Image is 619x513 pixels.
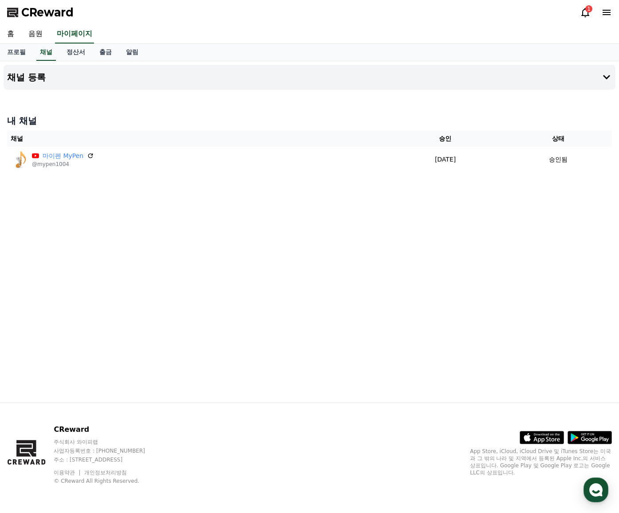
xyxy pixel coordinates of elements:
div: 1 [585,5,592,12]
a: 개인정보처리방침 [84,470,127,476]
h4: 내 채널 [7,114,612,127]
a: 마이펜 MyPen [43,151,83,161]
th: 승인 [387,130,504,147]
p: 승인됨 [549,155,568,164]
p: App Store, iCloud, iCloud Drive 및 iTunes Store는 미국과 그 밖의 나라 및 지역에서 등록된 Apple Inc.의 서비스 상표입니다. Goo... [470,448,612,476]
button: 채널 등록 [4,65,615,90]
a: 출금 [92,44,119,61]
span: CReward [21,5,74,20]
p: @mypen1004 [32,161,94,168]
a: 1 [580,7,591,18]
p: CReward [54,424,162,435]
a: 정산서 [59,44,92,61]
a: 알림 [119,44,145,61]
a: 이용약관 [54,470,82,476]
th: 상태 [504,130,612,147]
p: [DATE] [390,155,501,164]
a: 채널 [36,44,56,61]
p: © CReward All Rights Reserved. [54,477,162,485]
h4: 채널 등록 [7,72,46,82]
a: CReward [7,5,74,20]
p: 주식회사 와이피랩 [54,438,162,446]
p: 사업자등록번호 : [PHONE_NUMBER] [54,447,162,454]
th: 채널 [7,130,387,147]
a: 음원 [21,25,50,43]
p: 주소 : [STREET_ADDRESS] [54,456,162,463]
a: 마이페이지 [55,25,94,43]
img: 마이펜 MyPen [11,150,28,168]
